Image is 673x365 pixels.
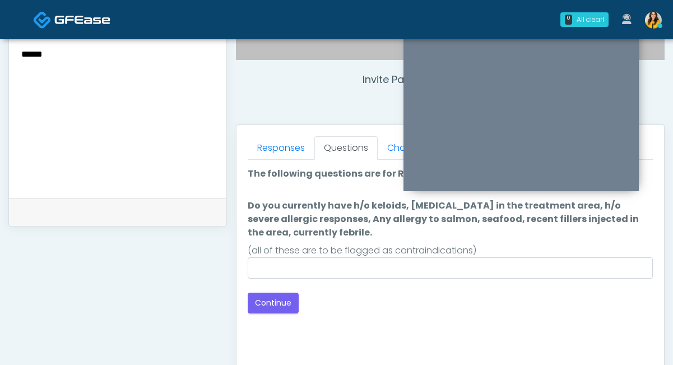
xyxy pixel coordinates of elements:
[554,8,615,31] a: 0 All clear!
[565,15,572,25] div: 0
[248,136,314,160] a: Responses
[236,73,665,86] h4: Invite Participants to Video Session
[577,15,604,25] div: All clear!
[645,12,662,29] img: Erika Felder
[248,167,481,181] label: The following questions are for Rejuran Products
[248,293,299,313] button: Continue
[33,1,110,38] a: Docovia
[248,244,653,257] div: (all of these are to be flagged as contraindications)
[314,136,378,160] a: Questions
[378,136,419,160] a: Chat
[33,11,52,29] img: Docovia
[248,199,653,239] label: Do you currently have h/o keloids, [MEDICAL_DATA] in the treatment area, h/o severe allergic resp...
[54,14,110,25] img: Docovia
[9,4,43,38] button: Open LiveChat chat widget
